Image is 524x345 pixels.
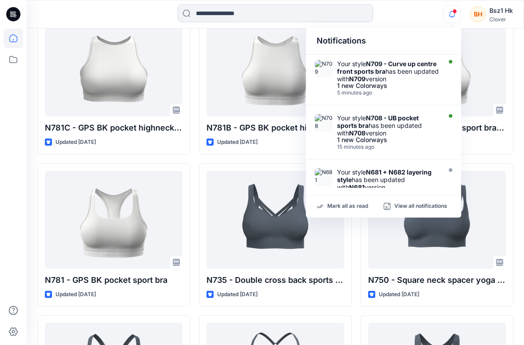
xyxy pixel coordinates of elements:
p: Updated [DATE] [217,290,258,299]
a: N781C - GPS BK pocket highneck sport bra [45,19,183,116]
div: 1 new Colorways [337,83,439,89]
a: N781B - GPS BK pocket highneck sport bra w/H&E [206,19,344,116]
a: N750 - Square neck spacer yoga bra [368,171,506,269]
strong: N709 - Curve up centre front sports bra [337,60,437,75]
div: BH [470,6,486,22]
p: Mark all as read [327,202,368,210]
div: Notifications [306,28,461,55]
div: Tuesday, September 16, 2025 21:05 [337,90,439,96]
strong: N708 [349,129,365,137]
p: N781 - GPS BK pocket sport bra [45,274,183,286]
img: N709 [315,60,333,78]
strong: N681 [349,183,365,191]
div: Your style has been updated with version [337,114,439,137]
p: N781C - GPS BK pocket highneck sport bra [45,122,183,134]
p: Updated [DATE] [56,290,96,299]
p: View all notifications [394,202,447,210]
img: N681 [315,168,333,186]
p: N781B - GPS BK pocket highneck sport bra w/H&E [206,122,344,134]
p: N750 - Square neck spacer yoga bra [368,274,506,286]
a: N735 - Double cross back sports bra [206,171,344,269]
div: Clover [489,16,513,23]
img: N708 [315,114,333,132]
div: 1 new Colorways [337,137,439,143]
div: Tuesday, September 16, 2025 20:55 [337,144,439,150]
strong: N681 + N682 layering style [337,168,432,183]
a: N781 - GPS BK pocket sport bra [45,171,183,269]
div: Bsz1 Hk [489,5,513,16]
strong: N709 [349,75,365,83]
p: Updated [DATE] [379,290,419,299]
p: N735 - Double cross back sports bra [206,274,344,286]
p: Updated [DATE] [56,138,96,147]
p: Updated [DATE] [217,138,258,147]
div: Your style has been updated with version [337,60,439,83]
div: Your style has been updated with version [337,168,439,191]
strong: N708 - UB pocket sports bra [337,114,419,129]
